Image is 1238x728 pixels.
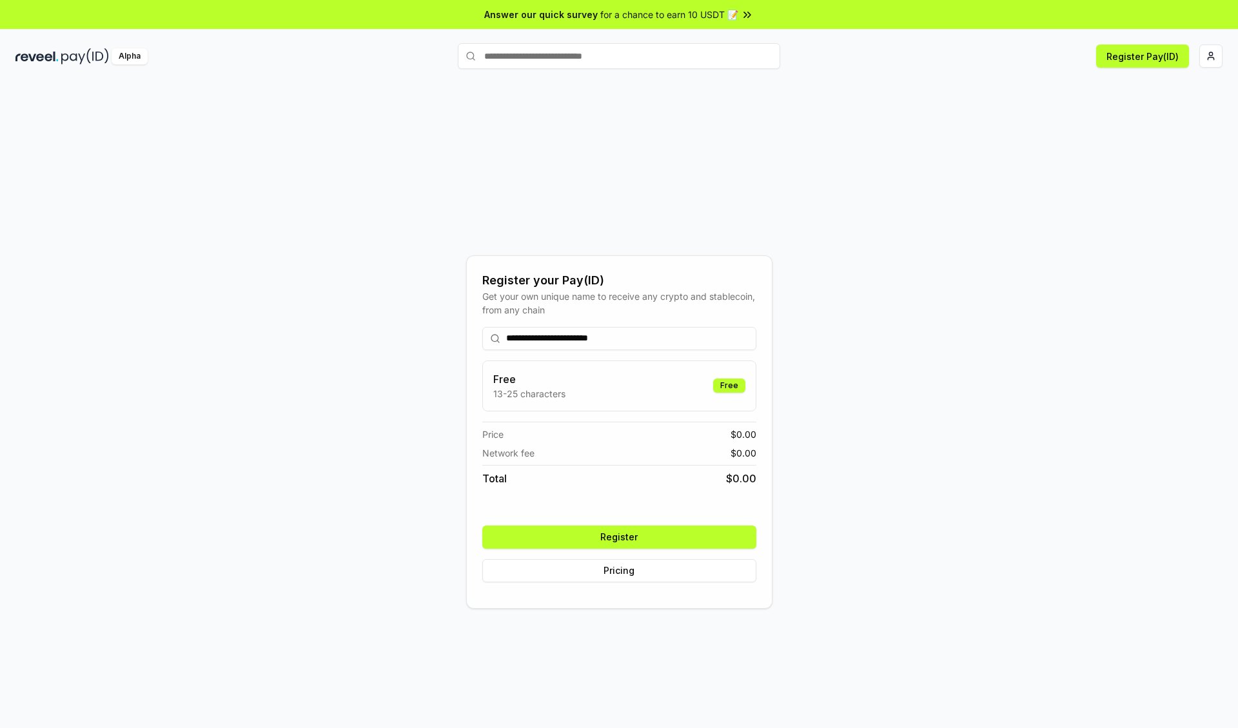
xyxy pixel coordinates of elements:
[112,48,148,64] div: Alpha
[15,48,59,64] img: reveel_dark
[726,471,756,486] span: $ 0.00
[482,471,507,486] span: Total
[482,428,504,441] span: Price
[713,379,745,393] div: Free
[482,290,756,317] div: Get your own unique name to receive any crypto and stablecoin, from any chain
[61,48,109,64] img: pay_id
[731,446,756,460] span: $ 0.00
[482,446,535,460] span: Network fee
[493,371,565,387] h3: Free
[600,8,738,21] span: for a chance to earn 10 USDT 📝
[493,387,565,400] p: 13-25 characters
[482,526,756,549] button: Register
[482,559,756,582] button: Pricing
[731,428,756,441] span: $ 0.00
[1096,44,1189,68] button: Register Pay(ID)
[484,8,598,21] span: Answer our quick survey
[482,271,756,290] div: Register your Pay(ID)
